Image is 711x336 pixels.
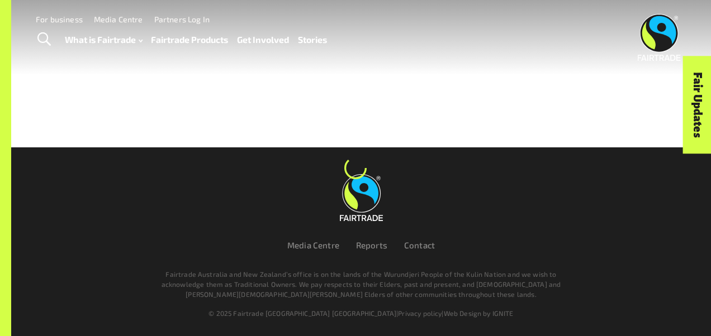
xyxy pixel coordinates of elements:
a: Partners Log In [154,15,210,24]
a: Media Centre [287,240,339,250]
a: Privacy policy [398,309,442,317]
a: Get Involved [237,32,289,47]
a: What is Fairtrade [65,32,143,47]
img: Fairtrade Australia New Zealand logo [340,174,383,221]
img: Fairtrade Australia New Zealand logo [638,14,681,61]
span: © 2025 Fairtrade [GEOGRAPHIC_DATA] [GEOGRAPHIC_DATA] [208,309,396,317]
a: Media Centre [94,15,143,24]
div: | | [55,308,667,318]
a: Web Design by IGNITE [444,309,514,317]
a: Contact [404,240,435,250]
a: For business [36,15,83,24]
a: Toggle Search [30,26,58,54]
a: Fairtrade Products [151,32,228,47]
p: Fairtrade Australia and New Zealand’s office is on the lands of the Wurundjeri People of the Kuli... [159,269,563,299]
a: Stories [298,32,327,47]
a: Reports [356,240,387,250]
